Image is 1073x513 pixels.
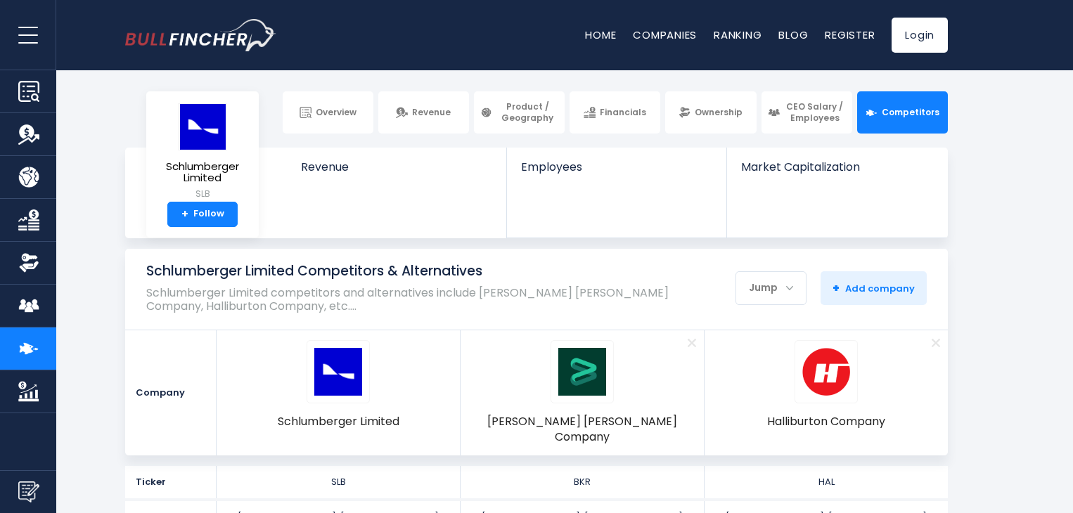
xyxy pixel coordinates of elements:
div: BKR [465,476,700,488]
span: Schlumberger Limited [278,414,399,429]
span: Overview [316,107,356,118]
p: Schlumberger Limited competitors and alternatives include [PERSON_NAME] [PERSON_NAME] Company, Ha... [146,286,710,313]
a: Go to homepage [125,19,276,51]
div: Ticker [125,466,217,498]
a: Blog [778,27,808,42]
a: Register [825,27,875,42]
span: Employees [521,160,712,174]
small: SLB [158,188,248,200]
span: CEO Salary / Employees [784,101,846,123]
a: Overview [283,91,373,134]
img: HAL logo [802,348,850,396]
span: Competitors [882,107,939,118]
a: Login [892,18,948,53]
a: Ranking [714,27,762,42]
span: Financials [600,107,646,118]
div: Jump [736,273,806,302]
div: HAL [709,476,944,488]
a: BKR logo [PERSON_NAME] [PERSON_NAME] Company [465,340,700,446]
a: CEO Salary / Employees [762,91,852,134]
a: Ownership [665,91,756,134]
img: SLB logo [314,348,362,396]
a: Schlumberger Limited SLB [157,103,248,202]
a: SLB logo Schlumberger Limited [278,340,399,446]
img: Ownership [18,252,39,273]
span: Ownership [695,107,743,118]
span: Halliburton Company [767,414,885,429]
a: Remove [923,330,948,355]
span: Revenue [301,160,493,174]
a: Revenue [378,91,469,134]
a: Financials [570,91,660,134]
span: [PERSON_NAME] [PERSON_NAME] Company [465,414,700,446]
a: Market Capitalization [727,148,946,197]
a: Competitors [857,91,948,134]
a: Home [585,27,616,42]
div: Company [125,330,217,455]
a: Product / Geography [474,91,565,134]
span: Product / Geography [496,101,558,123]
img: BKR logo [558,348,606,396]
strong: + [181,208,188,221]
span: Market Capitalization [741,160,932,174]
span: Add company [833,282,915,294]
div: SLB [221,476,456,488]
a: HAL logo Halliburton Company [767,340,885,446]
a: Employees [507,148,726,197]
h1: Schlumberger Limited Competitors & Alternatives [146,263,710,280]
span: Schlumberger Limited [158,161,248,184]
a: Remove [679,330,704,355]
a: +Follow [167,202,238,227]
a: Revenue [287,148,507,197]
button: +Add company [821,271,927,305]
strong: + [833,280,840,296]
img: bullfincher logo [125,19,276,51]
span: Revenue [412,107,451,118]
a: Companies [633,27,697,42]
